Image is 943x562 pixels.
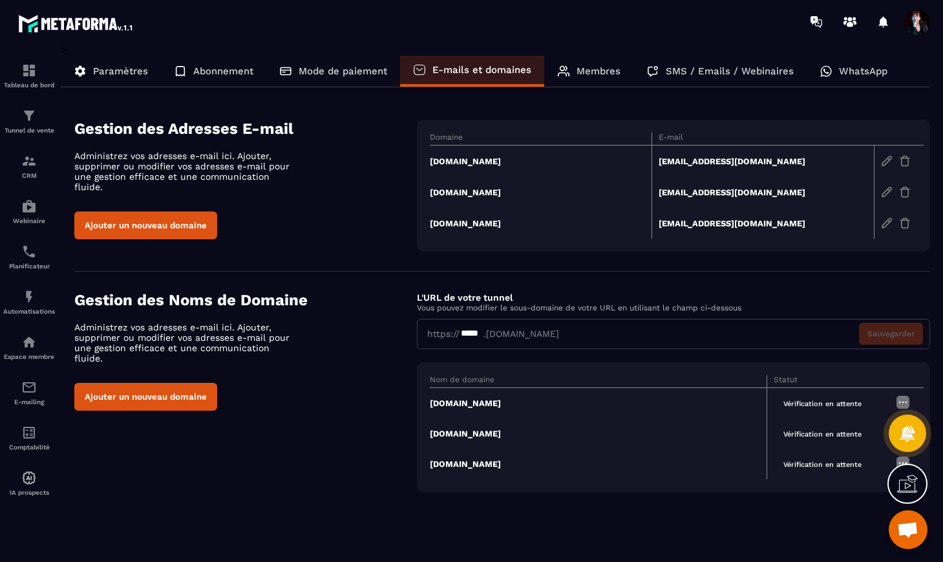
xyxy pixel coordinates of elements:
[774,396,871,411] span: Vérification en attente
[430,418,767,449] td: [DOMAIN_NAME]
[652,208,874,239] td: [EMAIL_ADDRESS][DOMAIN_NAME]
[74,211,217,239] button: Ajouter un nouveau domaine
[3,398,55,405] p: E-mailing
[3,53,55,98] a: formationformationTableau de bord
[430,208,652,239] td: [DOMAIN_NAME]
[839,65,887,77] p: WhatsApp
[3,444,55,451] p: Comptabilité
[3,308,55,315] p: Automatisations
[895,455,911,471] img: more
[577,65,620,77] p: Membres
[3,353,55,360] p: Espace membre
[74,120,417,138] h4: Gestion des Adresses E-mail
[417,303,930,312] p: Vous pouvez modifier le sous-domaine de votre URL en utilisant le champ ci-dessous
[93,65,148,77] p: Paramètres
[889,510,927,549] a: Ouvrir le chat
[21,108,37,124] img: formation
[3,127,55,134] p: Tunnel de vente
[899,186,911,198] img: trash-gr.2c9399ab.svg
[3,415,55,460] a: accountantaccountantComptabilité
[430,133,652,146] th: Domaine
[3,263,55,270] p: Planificateur
[3,189,55,234] a: automationsautomationsWebinaire
[299,65,387,77] p: Mode de paiement
[74,151,301,192] p: Administrez vos adresses e-mail ici. Ajouter, supprimer ou modifier vos adresses e-mail pour une ...
[899,217,911,229] img: trash-gr.2c9399ab.svg
[74,383,217,411] button: Ajouter un nouveau domaine
[3,325,55,370] a: automationsautomationsEspace membre
[3,98,55,144] a: formationformationTunnel de vente
[21,425,37,440] img: accountant
[3,217,55,224] p: Webinaire
[21,334,37,350] img: automations
[21,380,37,395] img: email
[430,387,767,418] td: [DOMAIN_NAME]
[3,172,55,179] p: CRM
[899,155,911,167] img: trash-gr.2c9399ab.svg
[21,289,37,305] img: automations
[21,153,37,169] img: formation
[430,146,652,177] td: [DOMAIN_NAME]
[3,144,55,189] a: formationformationCRM
[881,217,893,229] img: edit-gr.78e3acdd.svg
[652,146,874,177] td: [EMAIL_ADDRESS][DOMAIN_NAME]
[21,244,37,259] img: scheduler
[430,375,767,388] th: Nom de domaine
[767,375,889,388] th: Statut
[74,291,417,309] h4: Gestion des Noms de Domaine
[21,63,37,78] img: formation
[881,186,893,198] img: edit-gr.78e3acdd.svg
[774,457,871,472] span: Vérification en attente
[666,65,794,77] p: SMS / Emails / Webinaires
[652,133,874,146] th: E-mail
[417,292,513,303] label: L'URL de votre tunnel
[3,234,55,279] a: schedulerschedulerPlanificateur
[61,43,930,512] div: >
[3,370,55,415] a: emailemailE-mailing
[895,394,911,410] img: more
[3,489,55,496] p: IA prospects
[193,65,253,77] p: Abonnement
[774,427,871,442] span: Vérification en attente
[430,177,652,208] td: [DOMAIN_NAME]
[21,199,37,214] img: automations
[3,279,55,325] a: automationsautomationsAutomatisations
[18,12,134,35] img: logo
[432,64,531,76] p: E-mails et domaines
[652,177,874,208] td: [EMAIL_ADDRESS][DOMAIN_NAME]
[3,81,55,89] p: Tableau de bord
[881,155,893,167] img: edit-gr.78e3acdd.svg
[74,322,301,363] p: Administrez vos adresses e-mail ici. Ajouter, supprimer ou modifier vos adresses e-mail pour une ...
[21,470,37,486] img: automations
[430,449,767,479] td: [DOMAIN_NAME]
